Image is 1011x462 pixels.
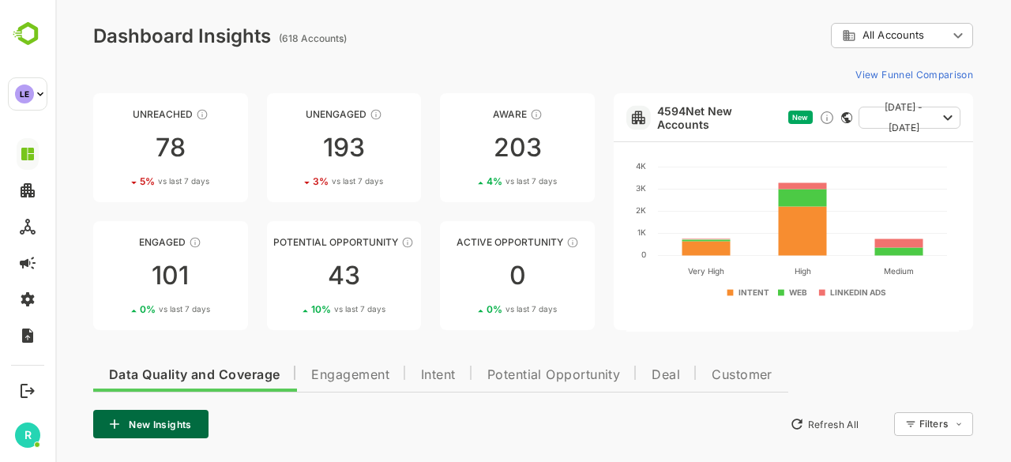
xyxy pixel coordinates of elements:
[737,113,753,122] span: New
[794,62,918,87] button: View Funnel Comparison
[581,183,591,193] text: 3K
[141,108,153,121] div: These accounts have not been engaged with for a defined time period
[863,410,918,438] div: Filters
[776,21,918,51] div: All Accounts
[38,135,193,160] div: 78
[257,175,328,187] div: 3 %
[103,175,154,187] span: vs last 7 days
[864,418,893,430] div: Filters
[581,161,591,171] text: 4K
[85,175,154,187] div: 5 %
[582,227,591,237] text: 1K
[816,97,881,138] span: [DATE] - [DATE]
[727,411,810,437] button: Refresh All
[602,104,727,131] a: 4594Net New Accounts
[511,236,524,249] div: These accounts have open opportunities which might be at any of the Sales Stages
[212,236,366,248] div: Potential Opportunity
[764,110,780,126] div: Discover new ICP-fit accounts showing engagement — via intent surges, anonymous website visits, L...
[256,303,330,315] div: 10 %
[586,250,591,259] text: 0
[385,263,539,288] div: 0
[385,236,539,248] div: Active Opportunity
[212,93,366,202] a: UnengagedThese accounts have not shown enough engagement and need nurturing1933%vs last 7 days
[346,236,359,249] div: These accounts are MQAs and can be passed on to Inside Sales
[366,369,400,381] span: Intent
[581,205,591,215] text: 2K
[212,108,366,120] div: Unengaged
[17,380,38,401] button: Logout
[775,287,831,297] text: LINKEDIN ADS
[787,28,893,43] div: All Accounts
[829,266,859,276] text: Medium
[450,175,502,187] span: vs last 7 days
[633,266,669,276] text: Very High
[807,29,869,41] span: All Accounts
[38,93,193,202] a: UnreachedThese accounts have not been engaged with for a defined time period785%vs last 7 days
[8,19,48,49] img: BambooboxLogoMark.f1c84d78b4c51b1a7b5f700c9845e183.svg
[212,263,366,288] div: 43
[38,263,193,288] div: 101
[38,410,153,438] button: New Insights
[38,236,193,248] div: Engaged
[103,303,155,315] span: vs last 7 days
[85,303,155,315] div: 0 %
[656,369,717,381] span: Customer
[314,108,327,121] div: These accounts have not shown enough engagement and need nurturing
[385,221,539,330] a: Active OpportunityThese accounts have open opportunities which might be at any of the Sales Stage...
[385,135,539,160] div: 203
[385,108,539,120] div: Aware
[38,24,216,47] div: Dashboard Insights
[256,369,334,381] span: Engagement
[279,303,330,315] span: vs last 7 days
[385,93,539,202] a: AwareThese accounts have just entered the buying cycle and need further nurturing2034%vs last 7 days
[450,303,502,315] span: vs last 7 days
[431,175,502,187] div: 4 %
[276,175,328,187] span: vs last 7 days
[803,107,905,129] button: [DATE] - [DATE]
[786,112,797,123] div: This card does not support filter and segments
[475,108,487,121] div: These accounts have just entered the buying cycle and need further nurturing
[739,266,756,276] text: High
[54,369,224,381] span: Data Quality and Coverage
[133,236,146,249] div: These accounts are warm, further nurturing would qualify them to MQAs
[432,369,566,381] span: Potential Opportunity
[38,221,193,330] a: EngagedThese accounts are warm, further nurturing would qualify them to MQAs1010%vs last 7 days
[224,32,296,44] ag: (618 Accounts)
[15,85,34,103] div: LE
[431,303,502,315] div: 0 %
[596,369,625,381] span: Deal
[38,108,193,120] div: Unreached
[735,287,753,297] text: WEB
[15,423,40,448] div: R
[212,135,366,160] div: 193
[212,221,366,330] a: Potential OpportunityThese accounts are MQAs and can be passed on to Inside Sales4310%vs last 7 days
